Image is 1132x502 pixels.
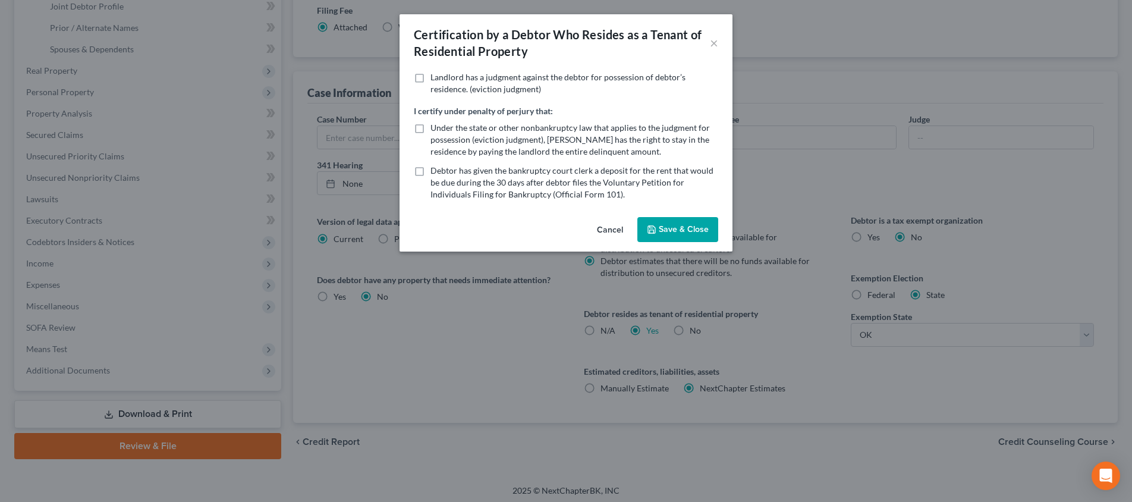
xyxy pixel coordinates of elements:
[430,72,686,94] span: Landlord has a judgment against the debtor for possession of debtor’s residence. (eviction judgment)
[587,218,633,242] button: Cancel
[430,165,713,199] span: Debtor has given the bankruptcy court clerk a deposit for the rent that would be due during the 3...
[414,105,553,117] label: I certify under penalty of perjury that:
[1092,462,1120,490] div: Open Intercom Messenger
[414,26,710,59] div: Certification by a Debtor Who Resides as a Tenant of Residential Property
[710,36,718,50] button: ×
[430,123,710,156] span: Under the state or other nonbankruptcy law that applies to the judgment for possession (eviction ...
[637,217,718,242] button: Save & Close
